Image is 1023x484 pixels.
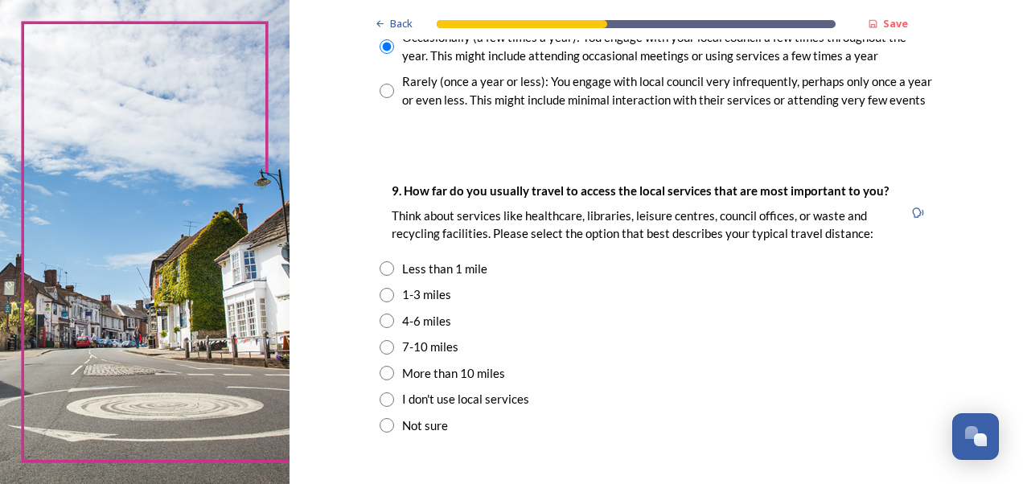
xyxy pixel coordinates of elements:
[402,28,933,64] div: Occasionally (a few times a year): You engage with your local council a few times throughout the ...
[402,338,458,356] div: 7-10 miles
[392,183,889,198] strong: 9. How far do you usually travel to access the local services that are most important to you?
[402,390,529,408] div: I don't use local services
[402,260,487,278] div: Less than 1 mile
[402,416,448,435] div: Not sure
[402,312,451,330] div: 4-6 miles
[390,16,413,31] span: Back
[402,285,451,304] div: 1-3 miles
[952,413,999,460] button: Open Chat
[402,72,933,109] div: Rarely (once a year or less): You engage with local council very infrequently, perhaps only once ...
[402,364,505,383] div: More than 10 miles
[883,16,908,31] strong: Save
[392,207,892,242] p: Think about services like healthcare, libraries, leisure centres, council offices, or waste and r...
